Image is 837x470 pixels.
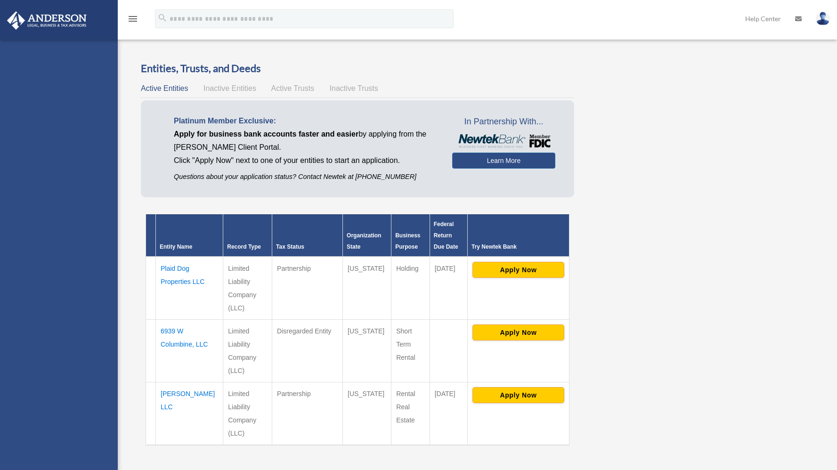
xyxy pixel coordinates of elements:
[391,214,430,257] th: Business Purpose
[472,262,564,278] button: Apply Now
[272,382,343,445] td: Partnership
[343,214,391,257] th: Organization State
[471,241,565,252] div: Try Newtek Bank
[127,13,138,24] i: menu
[223,214,272,257] th: Record Type
[156,382,223,445] td: [PERSON_NAME] LLC
[4,11,89,30] img: Anderson Advisors Platinum Portal
[391,319,430,382] td: Short Term Rental
[272,214,343,257] th: Tax Status
[430,214,467,257] th: Federal Return Due Date
[343,257,391,320] td: [US_STATE]
[223,257,272,320] td: Limited Liability Company (LLC)
[472,324,564,340] button: Apply Now
[271,84,315,92] span: Active Trusts
[391,382,430,445] td: Rental Real Estate
[391,257,430,320] td: Holding
[452,114,555,130] span: In Partnership With...
[156,214,223,257] th: Entity Name
[127,16,138,24] a: menu
[141,61,574,76] h3: Entities, Trusts, and Deeds
[174,171,438,183] p: Questions about your application status? Contact Newtek at [PHONE_NUMBER]
[272,319,343,382] td: Disregarded Entity
[472,387,564,403] button: Apply Now
[330,84,378,92] span: Inactive Trusts
[223,382,272,445] td: Limited Liability Company (LLC)
[343,382,391,445] td: [US_STATE]
[343,319,391,382] td: [US_STATE]
[174,154,438,167] p: Click "Apply Now" next to one of your entities to start an application.
[457,134,551,148] img: NewtekBankLogoSM.png
[223,319,272,382] td: Limited Liability Company (LLC)
[174,114,438,128] p: Platinum Member Exclusive:
[141,84,188,92] span: Active Entities
[816,12,830,25] img: User Pic
[203,84,256,92] span: Inactive Entities
[452,153,555,169] a: Learn More
[272,257,343,320] td: Partnership
[174,130,358,138] span: Apply for business bank accounts faster and easier
[174,128,438,154] p: by applying from the [PERSON_NAME] Client Portal.
[156,257,223,320] td: Plaid Dog Properties LLC
[157,13,168,23] i: search
[430,257,467,320] td: [DATE]
[156,319,223,382] td: 6939 W Columbine, LLC
[430,382,467,445] td: [DATE]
